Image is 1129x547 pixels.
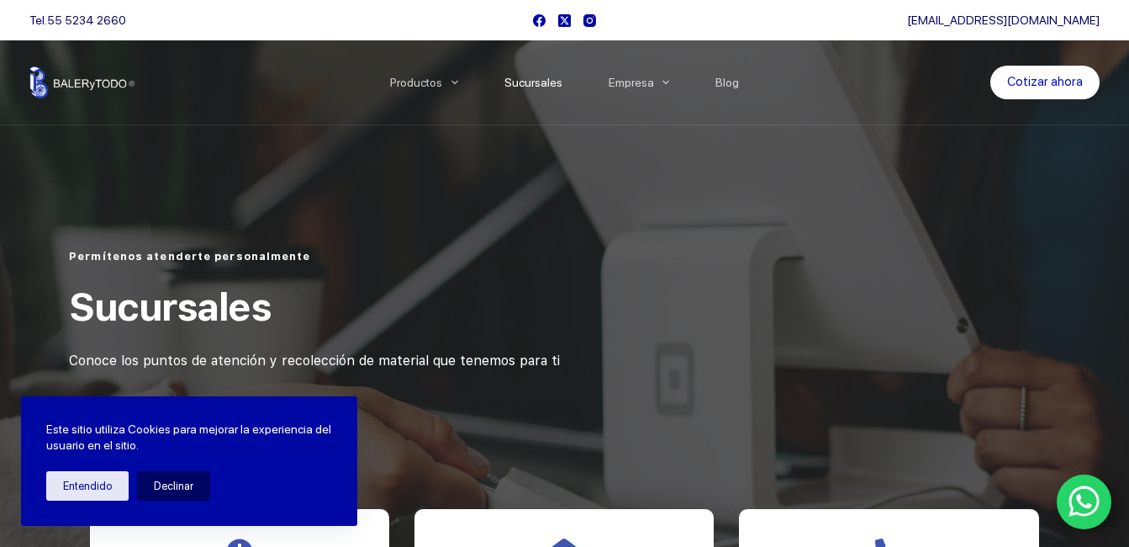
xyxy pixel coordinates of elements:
a: X (Twitter) [558,14,571,27]
span: Conoce los puntos de atención y recolección de material que tenemos para ti [69,353,560,369]
a: WhatsApp [1057,475,1112,530]
img: Balerytodo [29,66,135,98]
a: Facebook [533,14,546,27]
a: Instagram [583,14,596,27]
a: [EMAIL_ADDRESS][DOMAIN_NAME] [907,13,1100,27]
nav: Menu Principal [367,40,762,125]
button: Declinar [137,471,210,501]
span: Permítenos atenderte personalmente [69,250,310,263]
a: 55 5234 2660 [47,13,126,27]
span: Sucursales [69,284,271,330]
p: Este sitio utiliza Cookies para mejorar la experiencia del usuario en el sitio. [46,422,332,454]
a: Cotizar ahora [990,66,1100,99]
span: Tel. [29,13,126,27]
button: Entendido [46,471,129,501]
